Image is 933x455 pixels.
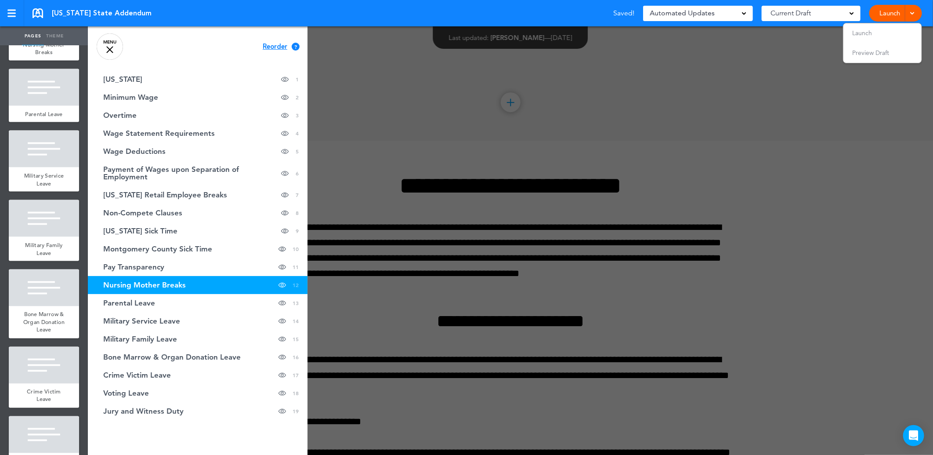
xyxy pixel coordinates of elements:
[296,94,299,101] span: 2
[103,371,171,379] span: Crime Victim Leave
[293,335,299,343] span: 15
[103,335,177,343] span: Military Family Leave
[23,311,65,334] span: Bone Marrow & Organ Donation Leave
[88,276,307,294] a: Nursing Mother Breaks 12
[27,388,61,404] span: Crime Victim Leave
[88,70,307,88] a: [US_STATE] 1
[852,29,872,37] span: Launch
[103,317,180,325] span: Military Service Leave
[103,353,241,361] span: Bone Marrow & Organ Donation Leave
[88,402,307,420] a: Jury and Witness Duty 19
[88,124,307,142] a: Wage Statement Requirements 4
[9,36,79,61] a: Nursing Mother Breaks
[103,408,184,415] span: Jury and Witness Duty
[23,41,65,56] span: Nursing Mother Breaks
[88,222,307,240] a: [US_STATE] Sick Time 9
[876,5,904,22] a: Launch
[88,142,307,160] a: Wage Deductions 5
[650,7,715,19] span: Automated Updates
[88,88,307,106] a: Minimum Wage 2
[296,227,299,235] span: 9
[293,317,299,325] span: 14
[88,330,307,348] a: Military Family Leave 15
[293,353,299,361] span: 16
[293,389,299,397] span: 18
[293,281,299,289] span: 12
[88,294,307,312] a: Parental Leave 13
[88,348,307,366] a: Bone Marrow & Organ Donation Leave 16
[9,106,79,123] a: Parental Leave
[88,312,307,330] a: Military Service Leave 14
[25,241,63,257] span: Military Family Leave
[9,384,79,408] a: Crime Victim Leave
[24,172,64,187] span: Military Service Leave
[88,204,307,222] a: Non-Compete Clauses 8
[293,371,299,379] span: 17
[88,384,307,402] a: Voting Leave 18
[22,26,44,46] a: Pages
[296,112,299,119] span: 3
[97,33,123,60] a: MENU
[103,112,137,119] span: Overtime
[770,7,811,19] span: Current Draft
[103,148,166,155] span: Wage Deductions
[296,148,299,155] span: 5
[9,167,79,192] a: Military Service Leave
[88,186,307,204] a: [US_STATE] Retail Employee Breaks 7
[296,209,299,217] span: 8
[88,106,307,124] a: Overtime 3
[296,170,299,177] span: 6
[103,191,227,199] span: Maryland Retail Employee Breaks
[103,263,164,271] span: Pay Transparency
[88,160,307,186] a: Payment of Wages upon Separation of Employment 6
[103,166,248,181] span: Payment of Wages upon Separation of Employment
[103,209,182,217] span: Non-Compete Clauses
[88,258,307,276] a: Pay Transparency 11
[103,245,212,253] span: Montgomery County Sick Time
[103,227,177,235] span: Maryland Sick Time
[613,10,634,17] span: Saved!
[9,237,79,261] a: Military Family Leave
[88,366,307,384] a: Crime Victim Leave 17
[292,43,300,51] div: ?
[103,76,142,83] span: Maryland
[88,240,307,258] a: Montgomery County Sick Time 10
[296,191,299,199] span: 7
[293,408,299,415] span: 19
[25,110,62,118] span: Parental Leave
[9,306,79,339] a: Bone Marrow & Organ Donation Leave
[263,44,287,50] span: Reorder
[103,299,155,307] span: Parental Leave
[296,130,299,137] span: 4
[103,130,215,137] span: Wage Statement Requirements
[903,425,924,446] div: Open Intercom Messenger
[103,94,158,101] span: Minimum Wage
[293,245,299,253] span: 10
[103,389,149,397] span: Voting Leave
[296,76,299,83] span: 1
[44,26,66,46] a: Theme
[103,281,186,289] span: Nursing Mother Breaks
[293,299,299,307] span: 13
[293,263,299,271] span: 11
[52,8,152,18] span: [US_STATE] State Addendum
[852,49,889,57] span: Preview Draft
